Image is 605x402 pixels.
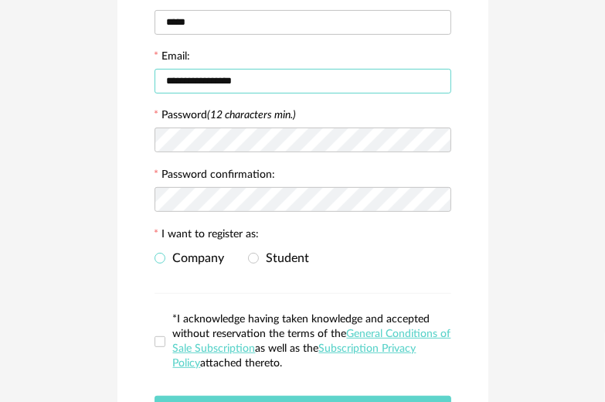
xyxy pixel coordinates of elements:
[208,110,297,121] i: (12 characters min.)
[173,343,416,369] a: Subscription Privacy Policy
[173,314,451,369] span: *I acknowledge having taken knowledge and accepted without reservation the terms of the as well a...
[259,252,310,264] span: Student
[155,169,276,183] label: Password confirmation:
[173,329,451,354] a: General Conditions of Sale Subscription
[155,229,260,243] label: I want to register as:
[165,252,225,264] span: Company
[155,51,191,65] label: Email:
[162,110,297,121] label: Password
